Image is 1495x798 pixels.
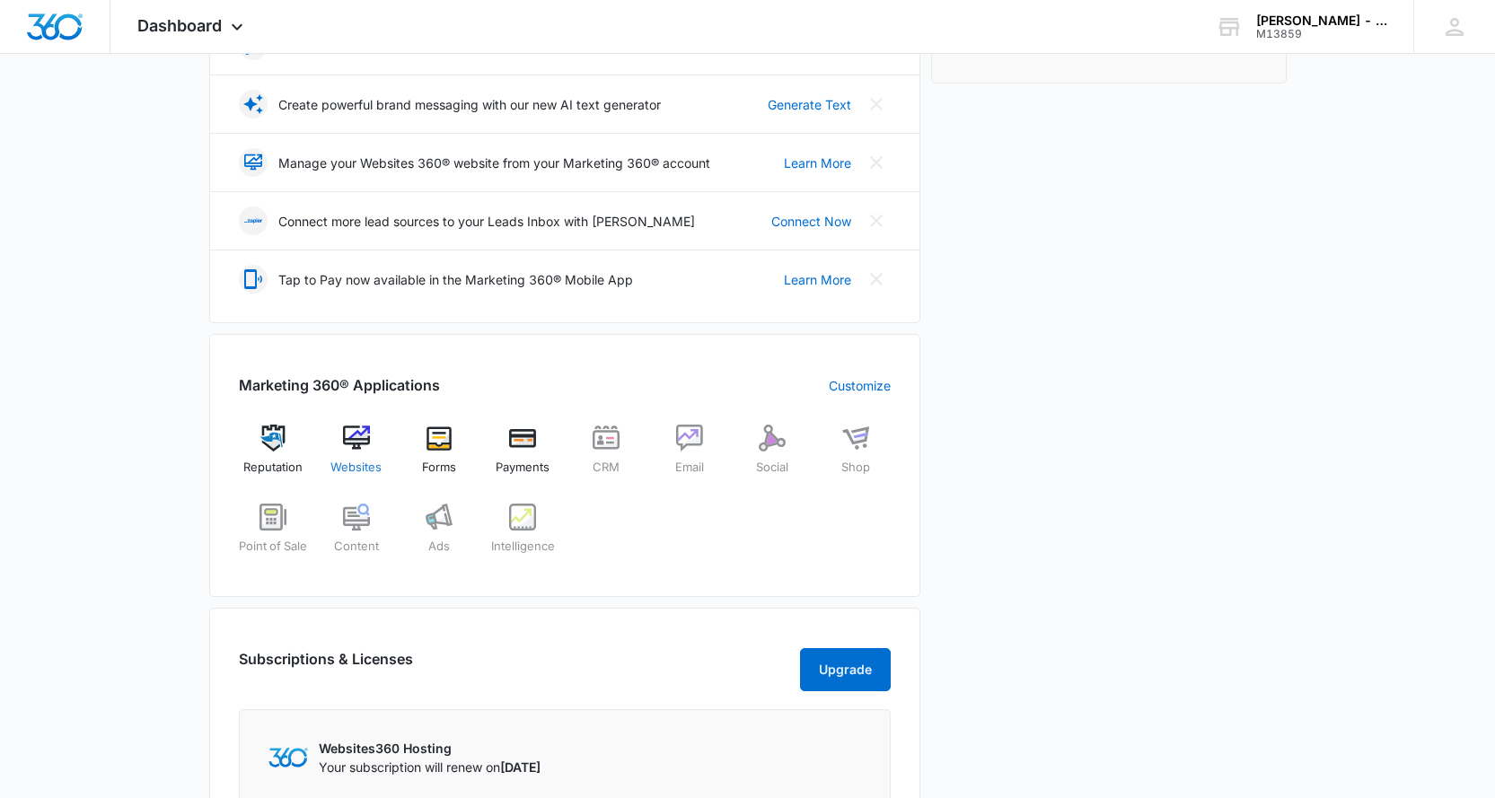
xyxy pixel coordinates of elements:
div: account name [1256,13,1387,28]
a: CRM [572,425,641,489]
a: Customize [829,376,891,395]
p: Websites360 Hosting [319,739,541,758]
h2: Marketing 360® Applications [239,374,440,396]
button: Close [862,90,891,118]
span: Intelligence [491,538,555,556]
a: Websites [321,425,391,489]
a: Social [738,425,807,489]
span: Content [334,538,379,556]
a: Ads [405,504,474,568]
span: Reputation [243,459,303,477]
a: Generate Text [768,95,851,114]
h2: Subscriptions & Licenses [239,648,413,684]
span: Payments [496,459,550,477]
a: Learn More [784,153,851,172]
a: Connect Now [771,212,851,231]
a: Forms [405,425,474,489]
span: Websites [330,459,382,477]
a: Point of Sale [239,504,308,568]
button: Close [862,206,891,235]
a: Reputation [239,425,308,489]
span: Forms [422,459,456,477]
a: Email [655,425,724,489]
a: Content [321,504,391,568]
span: CRM [593,459,620,477]
button: Upgrade [800,648,891,691]
a: Payments [488,425,558,489]
button: Close [862,265,891,294]
span: Point of Sale [239,538,307,556]
a: Intelligence [488,504,558,568]
p: Create powerful brand messaging with our new AI text generator [278,95,661,114]
span: Dashboard [137,16,222,35]
p: Your subscription will renew on [319,758,541,776]
button: Close [862,148,891,177]
img: Marketing 360 Logo [268,748,308,767]
a: Shop [822,425,891,489]
span: Ads [428,538,450,556]
p: Manage your Websites 360® website from your Marketing 360® account [278,153,710,172]
span: Email [675,459,704,477]
span: Social [756,459,788,477]
a: Learn More [784,270,851,289]
span: [DATE] [500,759,541,775]
div: account id [1256,28,1387,40]
span: Shop [841,459,870,477]
p: Connect more lead sources to your Leads Inbox with [PERSON_NAME] [278,212,695,231]
p: Tap to Pay now available in the Marketing 360® Mobile App [278,270,633,289]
